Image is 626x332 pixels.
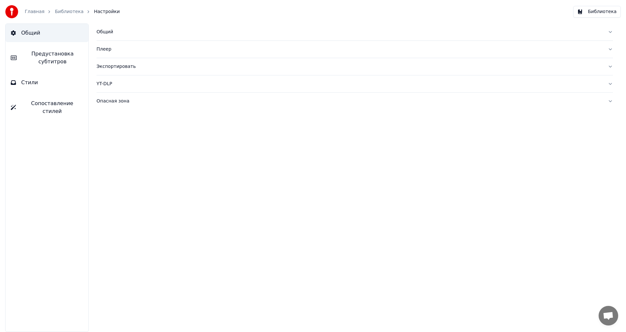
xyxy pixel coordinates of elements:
[22,50,83,66] span: Предустановка субтитров
[97,81,603,87] div: YT-DLP
[97,98,603,104] div: Опасная зона
[6,45,88,71] button: Предустановка субтитров
[55,8,83,15] a: Библиотека
[25,8,44,15] a: Главная
[25,8,120,15] nav: breadcrumb
[21,100,83,115] span: Сопоставление стилей
[97,58,613,75] button: Экспортировать
[97,46,603,53] div: Плеер
[94,8,120,15] span: Настройки
[573,6,621,18] button: Библиотека
[97,75,613,92] button: YT-DLP
[599,306,618,325] div: Открытый чат
[97,93,613,110] button: Опасная зона
[97,41,613,58] button: Плеер
[97,63,603,70] div: Экспортировать
[21,29,40,37] span: Общий
[97,24,613,40] button: Общий
[6,73,88,92] button: Стили
[97,29,603,35] div: Общий
[6,94,88,120] button: Сопоставление стилей
[21,79,38,87] span: Стили
[5,5,18,18] img: youka
[6,24,88,42] button: Общий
